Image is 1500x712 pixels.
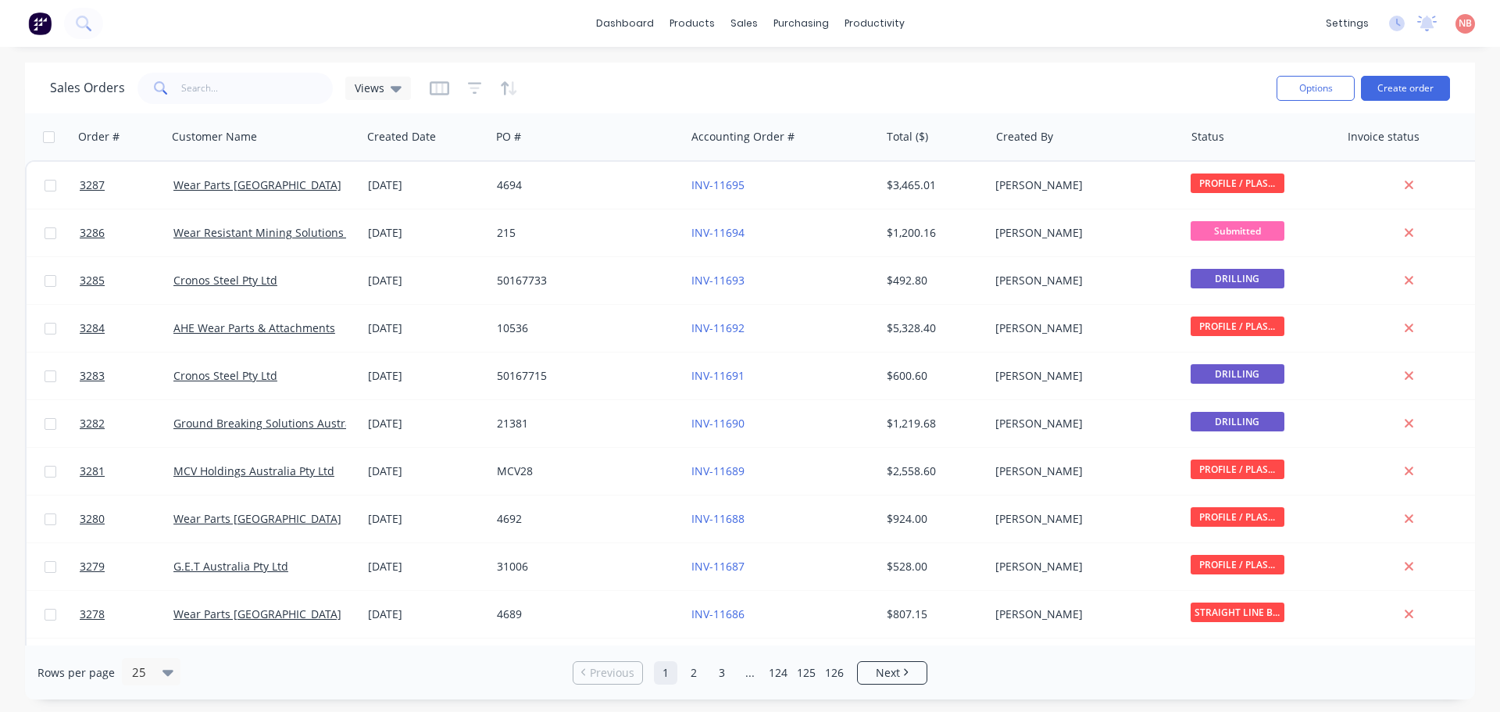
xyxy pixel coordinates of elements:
div: [DATE] [368,273,484,288]
div: productivity [837,12,912,35]
div: 31006 [497,559,670,574]
a: Cronos Steel Pty Ltd [173,368,277,383]
div: $528.00 [887,559,978,574]
a: Page 126 [823,661,846,685]
a: Wear Parts [GEOGRAPHIC_DATA] [173,177,341,192]
a: INV-11694 [691,225,745,240]
span: PROFILE / PLAS... [1191,507,1284,527]
span: Previous [590,665,634,681]
span: 3278 [80,606,105,622]
span: 3283 [80,368,105,384]
a: Page 125 [795,661,818,685]
div: 50167715 [497,368,670,384]
div: 50167733 [497,273,670,288]
a: 3284 [80,305,173,352]
a: INV-11687 [691,559,745,574]
span: 3281 [80,463,105,479]
span: Next [876,665,900,681]
a: G.E.T Australia Pty Ltd [173,559,288,574]
div: $1,219.68 [887,416,978,431]
div: [PERSON_NAME] [995,177,1169,193]
div: purchasing [766,12,837,35]
div: 4692 [497,511,670,527]
div: [DATE] [368,177,484,193]
div: settings [1318,12,1377,35]
button: Create order [1361,76,1450,101]
a: INV-11686 [691,606,745,621]
span: Submitted [1191,221,1284,241]
a: Jump forward [738,661,762,685]
a: Page 124 [766,661,790,685]
a: 3283 [80,352,173,399]
a: Page 1 is your current page [654,661,677,685]
div: $807.15 [887,606,978,622]
div: Customer Name [172,129,257,145]
input: Search... [181,73,334,104]
div: Created Date [367,129,436,145]
span: 3284 [80,320,105,336]
div: [DATE] [368,606,484,622]
div: Order # [78,129,120,145]
a: 3282 [80,400,173,447]
a: 3281 [80,448,173,495]
div: [DATE] [368,416,484,431]
div: $1,200.16 [887,225,978,241]
div: [DATE] [368,225,484,241]
a: 3287 [80,162,173,209]
span: PROFILE / PLAS... [1191,460,1284,479]
div: [PERSON_NAME] [995,320,1169,336]
a: dashboard [588,12,662,35]
div: $5,328.40 [887,320,978,336]
span: Rows per page [37,665,115,681]
span: 3279 [80,559,105,574]
span: STRAIGHT LINE B... [1191,603,1284,622]
div: 4694 [497,177,670,193]
div: Created By [996,129,1053,145]
div: Total ($) [887,129,928,145]
div: [PERSON_NAME] [995,511,1169,527]
a: 3286 [80,209,173,256]
a: Page 3 [710,661,734,685]
span: DRILLING [1191,364,1284,384]
span: 3282 [80,416,105,431]
img: Factory [28,12,52,35]
a: INV-11695 [691,177,745,192]
a: INV-11693 [691,273,745,288]
div: $492.80 [887,273,978,288]
div: [PERSON_NAME] [995,606,1169,622]
span: DRILLING [1191,412,1284,431]
div: [PERSON_NAME] [995,559,1169,574]
div: [DATE] [368,511,484,527]
div: $2,558.60 [887,463,978,479]
div: [DATE] [368,368,484,384]
a: 3280 [80,496,173,542]
a: MCV Holdings Australia Pty Ltd [173,463,334,478]
span: 3286 [80,225,105,241]
a: Wear Parts [GEOGRAPHIC_DATA] [173,606,341,621]
a: Wear Resistant Mining Solutions Pty Ltd [173,225,382,240]
div: 10536 [497,320,670,336]
a: Previous page [573,665,642,681]
a: INV-11692 [691,320,745,335]
a: Ground Breaking Solutions Australia Pty Ltd [173,416,402,431]
div: [PERSON_NAME] [995,416,1169,431]
div: Accounting Order # [691,129,795,145]
span: 3285 [80,273,105,288]
div: MCV28 [497,463,670,479]
ul: Pagination [566,661,934,685]
div: $924.00 [887,511,978,527]
a: AHE Wear Parts & Attachments [173,320,335,335]
div: PO # [496,129,521,145]
span: DRILLING [1191,269,1284,288]
div: [PERSON_NAME] [995,368,1169,384]
a: Wear Parts [GEOGRAPHIC_DATA] [173,511,341,526]
div: [PERSON_NAME] [995,463,1169,479]
a: 3276 [80,639,173,685]
div: [DATE] [368,559,484,574]
span: PROFILE / PLAS... [1191,174,1284,193]
a: INV-11689 [691,463,745,478]
a: INV-11691 [691,368,745,383]
a: Cronos Steel Pty Ltd [173,273,277,288]
a: INV-11688 [691,511,745,526]
div: Invoice status [1348,129,1420,145]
